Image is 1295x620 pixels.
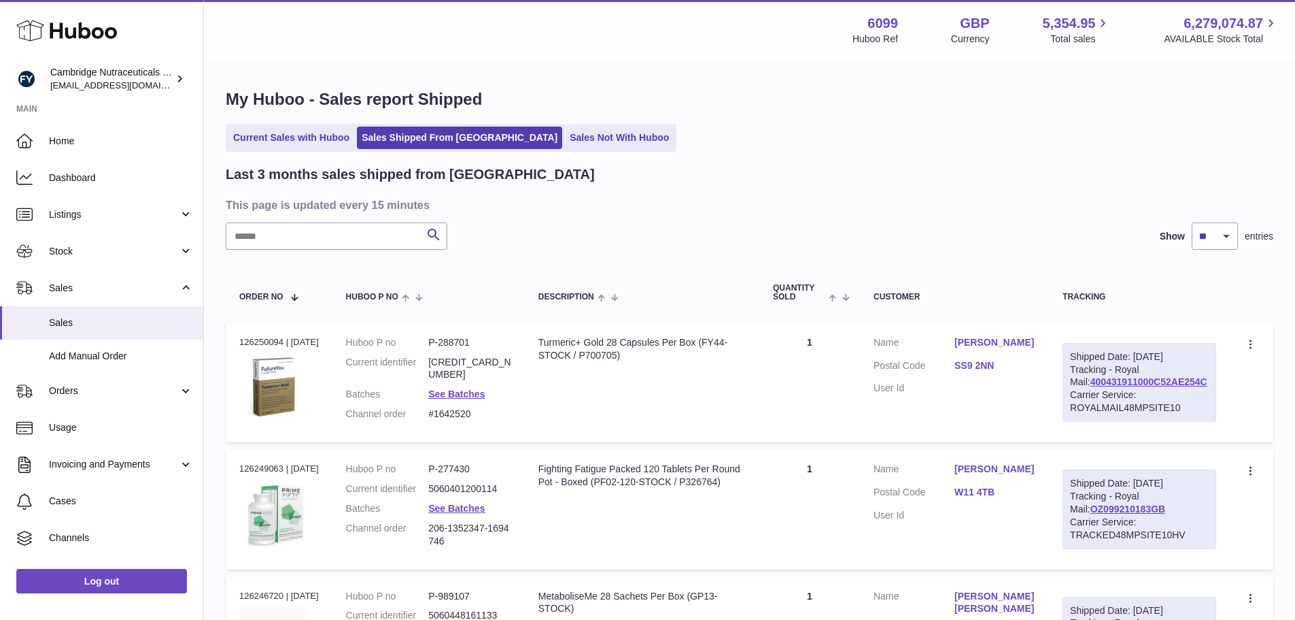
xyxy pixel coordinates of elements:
div: 126250094 | [DATE] [239,336,319,348]
div: Cambridge Nutraceuticals Ltd [50,66,173,92]
span: Total sales [1050,33,1111,46]
span: Dashboard [49,172,193,184]
label: Show [1160,230,1185,243]
span: Stock [49,245,179,258]
dd: #1642520 [428,408,511,421]
a: W11 4TB [954,486,1035,499]
h2: Last 3 months sales shipped from [GEOGRAPHIC_DATA] [226,165,595,184]
dt: Name [874,463,954,479]
strong: GBP [960,14,989,33]
dt: Channel order [346,408,429,421]
span: Description [538,293,594,301]
a: See Batches [428,503,485,514]
td: 1 [759,449,860,569]
dt: User Id [874,509,954,522]
dt: Name [874,336,954,353]
span: [EMAIL_ADDRESS][DOMAIN_NAME] [50,80,200,91]
a: Sales Not With Huboo [565,127,674,149]
span: Sales [49,282,179,295]
dt: Batches [346,388,429,401]
strong: 6099 [867,14,898,33]
div: Carrier Service: TRACKED48MPSITE10HV [1070,516,1209,542]
span: Add Manual Order [49,350,193,363]
a: 6,279,074.87 AVAILABLE Stock Total [1164,14,1279,46]
dt: Batches [346,502,429,515]
dd: [CREDIT_CARD_NUMBER] [428,356,511,382]
div: Customer [874,293,1035,301]
a: [PERSON_NAME] [PERSON_NAME] [954,590,1035,616]
a: Current Sales with Huboo [228,127,354,149]
div: 126246720 | [DATE] [239,590,319,602]
a: See Batches [428,389,485,399]
div: Tracking - Royal Mail: [1063,470,1216,549]
div: Shipped Date: [DATE] [1070,477,1209,490]
a: 5,354.95 Total sales [1043,14,1111,46]
span: 6,279,074.87 [1184,14,1263,33]
img: $_57.JPG [239,480,307,548]
dt: Current identifier [346,356,429,382]
span: Invoicing and Payments [49,458,179,471]
span: entries [1245,230,1273,243]
dt: Name [874,590,954,619]
span: Usage [49,421,193,434]
span: Channels [49,532,193,544]
div: Turmeric+ Gold 28 Capsules Per Box (FY44-STOCK / P700705) [538,336,746,362]
dd: 5060401200114 [428,483,511,495]
dd: P-277430 [428,463,511,476]
span: Listings [49,208,179,221]
a: Sales Shipped From [GEOGRAPHIC_DATA] [357,127,562,149]
span: Quantity Sold [773,284,825,301]
dt: Current identifier [346,483,429,495]
div: Shipped Date: [DATE] [1070,350,1209,363]
dt: Huboo P no [346,590,429,603]
img: internalAdmin-6099@internal.huboo.com [16,69,37,89]
div: Carrier Service: ROYALMAIL48MPSITE10 [1070,389,1209,414]
span: Huboo P no [346,293,398,301]
div: MetaboliseMe 28 Sachets Per Box (GP13-STOCK) [538,590,746,616]
dt: Channel order [346,522,429,548]
dt: Huboo P no [346,463,429,476]
div: Tracking [1063,293,1216,301]
a: [PERSON_NAME] [954,463,1035,476]
td: 1 [759,323,860,442]
h1: My Huboo - Sales report Shipped [226,88,1273,110]
dd: P-989107 [428,590,511,603]
dt: Huboo P no [346,336,429,349]
div: Tracking - Royal Mail: [1063,343,1216,422]
span: Cases [49,495,193,508]
dt: Postal Code [874,486,954,502]
a: [PERSON_NAME] [954,336,1035,349]
span: Sales [49,316,193,329]
img: 60991720007859.jpg [239,353,307,421]
a: OZ099210183GB [1090,504,1166,515]
span: Order No [239,293,283,301]
span: 5,354.95 [1043,14,1096,33]
div: Shipped Date: [DATE] [1070,604,1209,617]
dt: Postal Code [874,359,954,376]
div: 126249063 | [DATE] [239,463,319,475]
dt: User Id [874,382,954,395]
div: Fighting Fatigue Packed 120 Tablets Per Round Pot - Boxed (PF02-120-STOCK / P326764) [538,463,746,489]
span: Orders [49,385,179,397]
div: Currency [951,33,990,46]
span: Home [49,135,193,148]
div: Huboo Ref [852,33,898,46]
a: SS9 2NN [954,359,1035,372]
span: AVAILABLE Stock Total [1164,33,1279,46]
dd: P-288701 [428,336,511,349]
a: 400431911000C52AE254C [1090,376,1207,387]
a: Log out [16,569,187,593]
h3: This page is updated every 15 minutes [226,197,1270,212]
dd: 206-1352347-1694746 [428,522,511,548]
